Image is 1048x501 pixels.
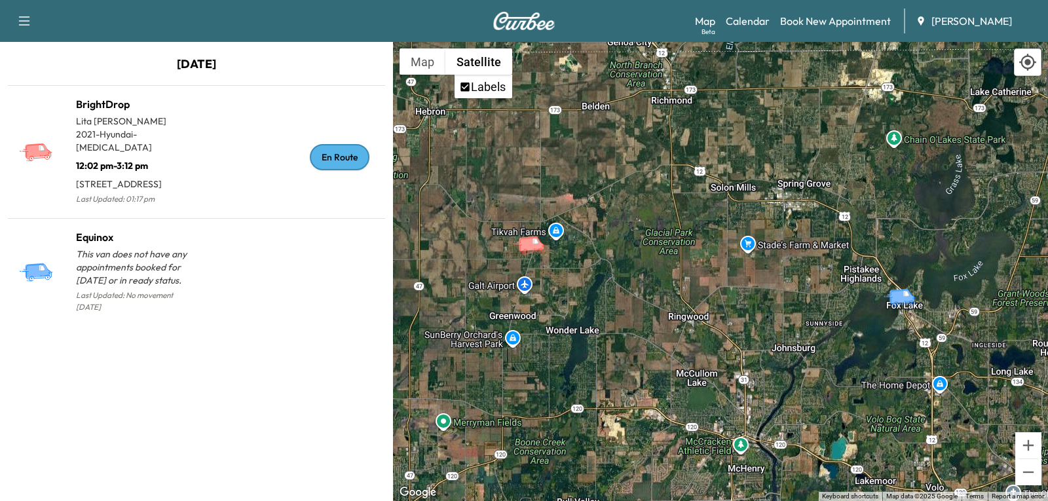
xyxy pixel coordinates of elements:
button: Show satellite imagery [445,48,512,75]
span: Map data ©2025 Google [886,492,958,500]
a: Terms (opens in new tab) [965,492,984,500]
p: Lita [PERSON_NAME] [76,115,196,128]
div: Recenter map [1014,48,1041,76]
div: Beta [702,27,715,37]
label: Labels [471,80,506,94]
p: [STREET_ADDRESS] [76,172,196,191]
button: Keyboard shortcuts [822,492,878,501]
p: 12:02 pm - 3:12 pm [76,154,196,172]
gmp-advanced-marker: Equinox [883,274,929,297]
span: [PERSON_NAME] [931,13,1012,29]
a: Open this area in Google Maps (opens a new window) [396,484,440,501]
a: MapBeta [695,13,715,29]
p: Last Updated: 01:17 pm [76,191,196,208]
h1: BrightDrop [76,96,196,112]
img: Curbee Logo [493,12,555,30]
button: Show street map [400,48,445,75]
button: Zoom out [1015,459,1041,485]
p: This van does not have any appointments booked for [DATE] or in ready status. [76,248,196,287]
a: Calendar [726,13,770,29]
li: Labels [456,76,511,97]
p: 2021 - Hyundai - [MEDICAL_DATA] [76,128,196,154]
button: Zoom in [1015,432,1041,458]
ul: Show satellite imagery [455,75,512,98]
a: Book New Appointment [780,13,891,29]
div: En Route [310,144,369,170]
gmp-advanced-marker: BrightDrop [512,222,558,245]
p: Last Updated: No movement [DATE] [76,287,196,316]
h1: Equinox [76,229,196,245]
img: Google [396,484,440,501]
a: Report a map error [992,492,1044,500]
